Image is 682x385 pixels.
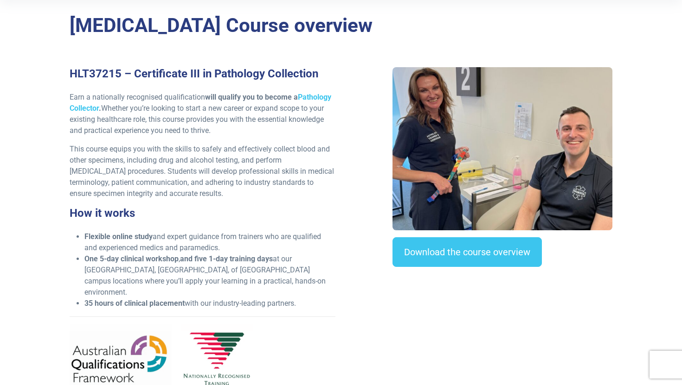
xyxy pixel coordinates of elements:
[70,93,331,113] strong: will qualify you to become a .
[70,207,335,220] h3: How it works
[84,254,179,263] strong: One 5-day clinical workshop
[70,67,335,81] h3: HLT37215 – Certificate III in Pathology Collection
[70,14,612,38] h2: [MEDICAL_DATA] Course overview
[392,285,612,333] iframe: EmbedSocial Universal Widget
[84,298,335,309] li: with our industry-leading partners.
[70,93,331,113] a: Pathology Collector
[392,237,542,267] a: Download the course overview
[70,92,335,136] p: Earn a nationally recognised qualification Whether you’re looking to start a new career or expand...
[84,299,185,308] strong: 35 hours of clinical placement
[84,232,153,241] strong: Flexible online study
[70,144,335,199] p: This course equips you with the skills to safely and effectively collect blood and other specimen...
[84,231,335,253] li: and expert guidance from trainers who are qualified and experienced medics and paramedics.
[180,254,273,263] strong: and five 1-day training days
[84,253,335,298] li: , at our [GEOGRAPHIC_DATA], [GEOGRAPHIC_DATA], of [GEOGRAPHIC_DATA] campus locations where you’ll...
